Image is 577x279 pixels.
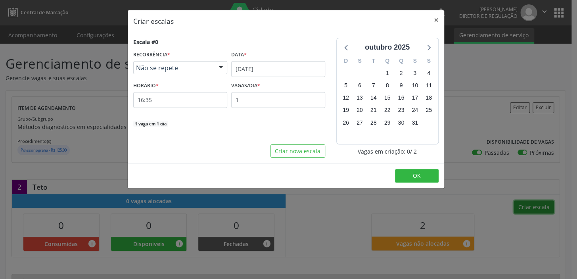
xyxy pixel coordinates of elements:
[409,117,420,128] span: sexta-feira, 31 de outubro de 2025
[428,10,444,30] button: Close
[381,67,393,79] span: quarta-feira, 1 de outubro de 2025
[410,147,417,156] span: / 2
[231,49,247,61] label: Data
[340,92,351,104] span: domingo, 12 de outubro de 2025
[409,105,420,116] span: sexta-feira, 24 de outubro de 2025
[136,64,211,72] span: Não se repete
[395,67,406,79] span: quinta-feira, 2 de outubro de 2025
[381,80,393,91] span: quarta-feira, 8 de outubro de 2025
[423,105,434,116] span: sábado, 25 de outubro de 2025
[422,55,436,67] div: S
[368,80,379,91] span: terça-feira, 7 de outubro de 2025
[423,92,434,104] span: sábado, 18 de outubro de 2025
[133,16,174,26] h5: Criar escalas
[340,105,351,116] span: domingo, 19 de outubro de 2025
[395,80,406,91] span: quinta-feira, 9 de outubro de 2025
[413,172,421,179] span: OK
[409,92,420,104] span: sexta-feira, 17 de outubro de 2025
[133,38,158,46] div: Escala #0
[409,67,420,79] span: sexta-feira, 3 de outubro de 2025
[395,117,406,128] span: quinta-feira, 30 de outubro de 2025
[270,144,325,158] button: Criar nova escala
[381,92,393,104] span: quarta-feira, 15 de outubro de 2025
[381,105,393,116] span: quarta-feira, 22 de outubro de 2025
[423,80,434,91] span: sábado, 11 de outubro de 2025
[340,80,351,91] span: domingo, 5 de outubro de 2025
[339,55,353,67] div: D
[354,117,365,128] span: segunda-feira, 27 de outubro de 2025
[395,92,406,104] span: quinta-feira, 16 de outubro de 2025
[423,67,434,79] span: sábado, 4 de outubro de 2025
[395,169,439,183] button: OK
[381,117,393,128] span: quarta-feira, 29 de outubro de 2025
[354,80,365,91] span: segunda-feira, 6 de outubro de 2025
[409,80,420,91] span: sexta-feira, 10 de outubro de 2025
[133,49,170,61] label: RECORRÊNCIA
[133,80,159,92] label: HORÁRIO
[368,117,379,128] span: terça-feira, 28 de outubro de 2025
[408,55,422,67] div: S
[133,92,227,108] input: 00:00
[231,61,325,77] input: Selecione uma data
[231,80,260,92] label: VAGAS/DIA
[380,55,394,67] div: Q
[368,105,379,116] span: terça-feira, 21 de outubro de 2025
[366,55,380,67] div: T
[336,147,439,156] div: Vagas em criação: 0
[354,105,365,116] span: segunda-feira, 20 de outubro de 2025
[395,105,406,116] span: quinta-feira, 23 de outubro de 2025
[362,42,413,53] div: outubro 2025
[340,117,351,128] span: domingo, 26 de outubro de 2025
[354,92,365,104] span: segunda-feira, 13 de outubro de 2025
[394,55,408,67] div: Q
[368,92,379,104] span: terça-feira, 14 de outubro de 2025
[133,121,168,127] span: 1 vaga em 1 dia
[353,55,366,67] div: S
